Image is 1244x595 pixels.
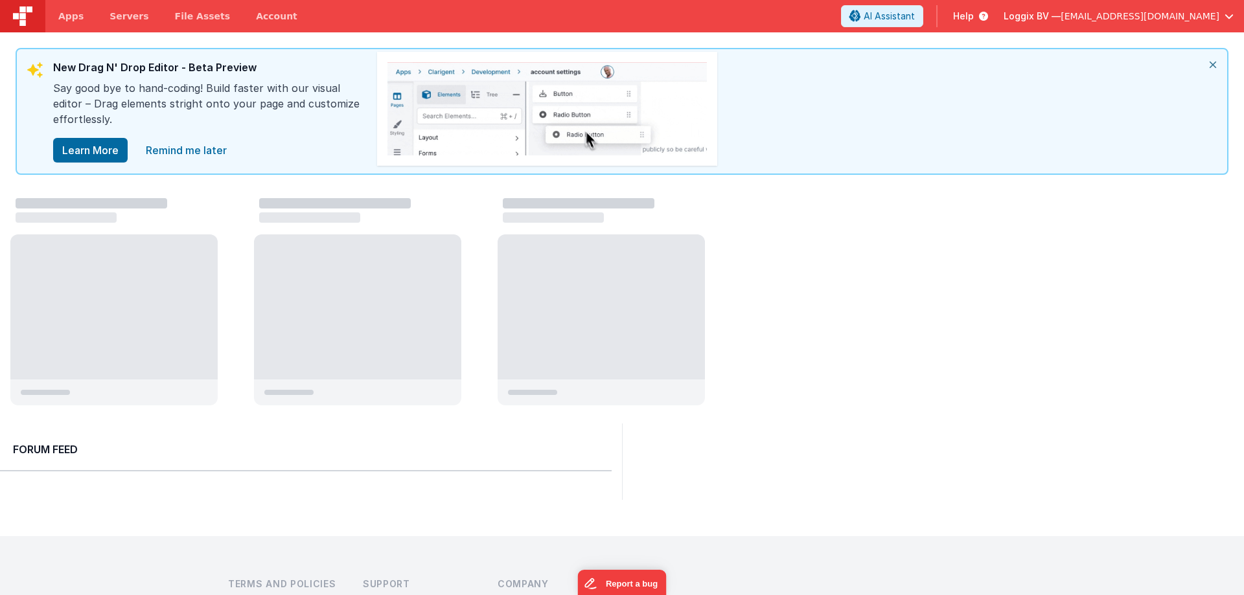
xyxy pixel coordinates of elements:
h3: Company [498,578,612,590]
div: New Drag N' Drop Editor - Beta Preview [53,60,364,80]
span: Loggix BV — [1004,10,1061,23]
a: close [138,137,235,163]
span: Apps [58,10,84,23]
h2: Forum Feed [13,442,599,457]
button: Loggix BV — [EMAIL_ADDRESS][DOMAIN_NAME] [1004,10,1234,23]
span: Servers [109,10,148,23]
span: AI Assistant [864,10,915,23]
span: Help [953,10,974,23]
button: Learn More [53,138,128,163]
span: [EMAIL_ADDRESS][DOMAIN_NAME] [1061,10,1219,23]
h3: Support [363,578,477,590]
i: close [1199,49,1227,80]
div: Say good bye to hand-coding! Build faster with our visual editor – Drag elements stright onto you... [53,80,364,137]
button: AI Assistant [841,5,923,27]
h3: Terms and Policies [228,578,342,590]
span: File Assets [175,10,231,23]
